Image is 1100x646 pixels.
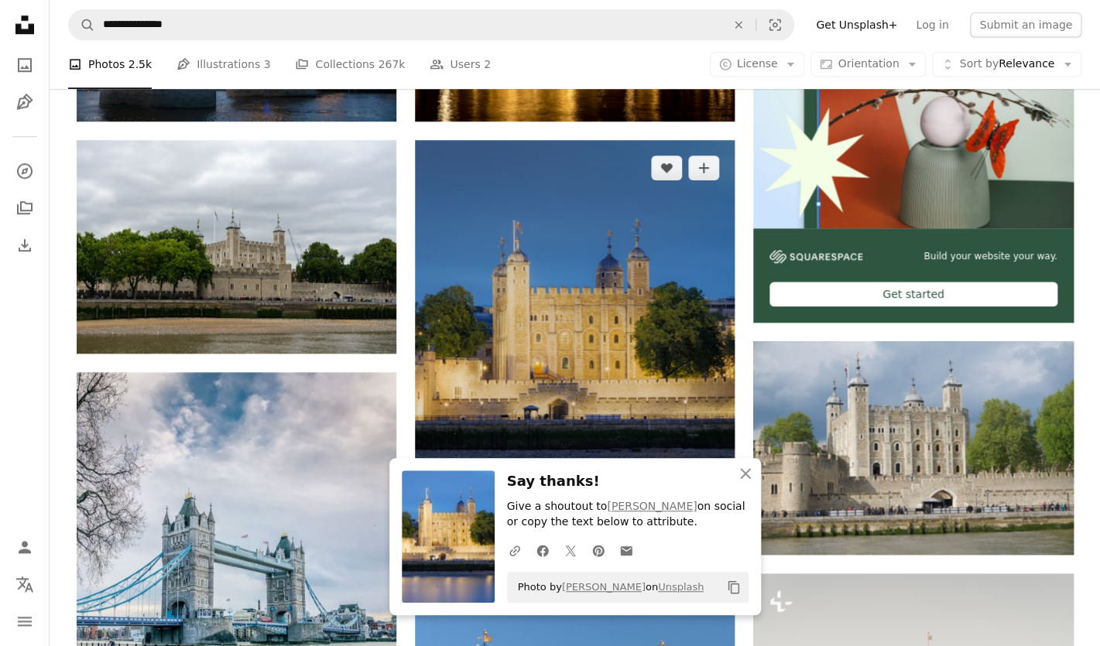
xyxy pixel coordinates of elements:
span: 2 [484,56,491,73]
span: Photo by on [510,575,704,600]
button: Menu [9,606,40,637]
a: Photos [9,50,40,80]
button: Like [651,156,682,180]
span: Relevance [959,57,1054,73]
p: Give a shoutout to on social or copy the text below to attribute. [507,499,749,530]
a: Share on Twitter [557,535,584,566]
a: Share over email [612,535,640,566]
a: Illustrations [9,87,40,118]
img: people walking near brown concrete castle under white skies [77,140,396,353]
a: Share on Pinterest [584,535,612,566]
button: Clear [721,10,756,39]
button: Visual search [756,10,793,39]
a: Users 2 [430,40,491,90]
a: people walking near brown concrete castle under white skies [77,240,396,254]
button: Language [9,569,40,600]
a: Explore [9,156,40,186]
span: License [737,58,778,70]
button: Orientation [810,53,926,77]
a: a large castle with a bridge going through it [753,440,1073,454]
button: Search Unsplash [69,10,95,39]
a: Log in / Sign up [9,531,40,562]
a: Illustrations 3 [176,40,270,90]
img: a large castle with a bridge going through it [753,341,1073,554]
div: Get started [769,282,1057,306]
a: Share on Facebook [529,535,557,566]
a: Home — Unsplash [9,9,40,43]
a: The tower of london is lit up at night [415,346,735,360]
a: Collections 267k [295,40,405,90]
a: Log in [906,12,958,37]
h3: Say thanks! [507,470,749,493]
button: License [710,53,805,77]
span: Build your website your way. [924,250,1057,263]
a: [PERSON_NAME] [562,581,646,593]
img: file-1606177908946-d1eed1cbe4f5image [769,250,862,263]
span: Sort by [959,58,998,70]
button: Submit an image [970,12,1081,37]
a: Collections [9,193,40,224]
span: 267k [378,56,405,73]
a: Unsplash [658,581,704,593]
a: Download History [9,230,40,261]
button: Add to Collection [688,156,719,180]
form: Find visuals sitewide [68,9,794,40]
span: Orientation [838,58,899,70]
button: Copy to clipboard [721,574,747,600]
img: The tower of london is lit up at night [415,140,735,566]
button: Sort byRelevance [932,53,1081,77]
span: 3 [264,56,271,73]
a: Get Unsplash+ [807,12,906,37]
a: [PERSON_NAME] [607,500,697,512]
a: white concrete bridge over river [77,578,396,592]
